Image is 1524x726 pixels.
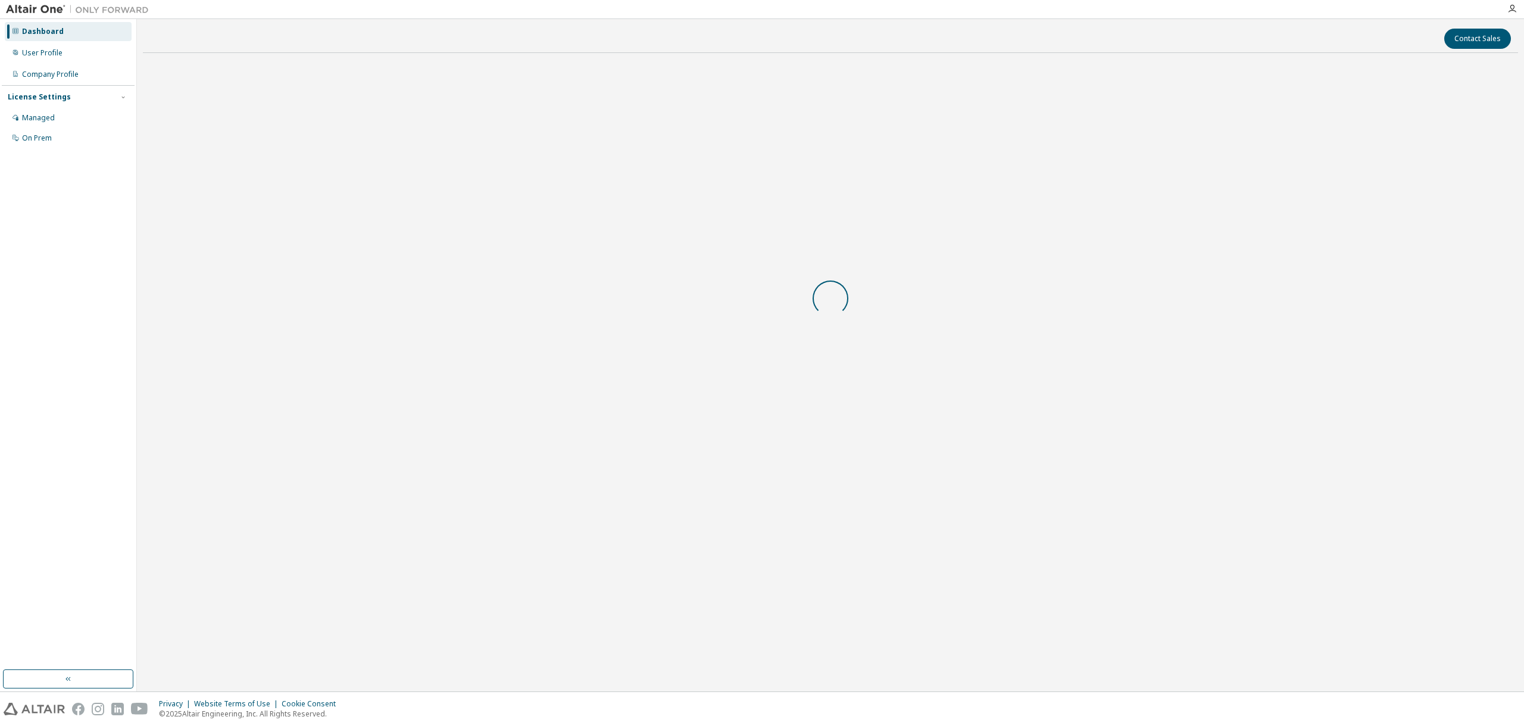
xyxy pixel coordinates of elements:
div: Managed [22,113,55,123]
img: linkedin.svg [111,703,124,715]
img: youtube.svg [131,703,148,715]
img: altair_logo.svg [4,703,65,715]
div: Dashboard [22,27,64,36]
div: Privacy [159,699,194,709]
div: Cookie Consent [282,699,343,709]
button: Contact Sales [1444,29,1511,49]
div: User Profile [22,48,63,58]
div: License Settings [8,92,71,102]
img: facebook.svg [72,703,85,715]
img: Altair One [6,4,155,15]
div: Company Profile [22,70,79,79]
div: On Prem [22,133,52,143]
img: instagram.svg [92,703,104,715]
p: © 2025 Altair Engineering, Inc. All Rights Reserved. [159,709,343,719]
div: Website Terms of Use [194,699,282,709]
